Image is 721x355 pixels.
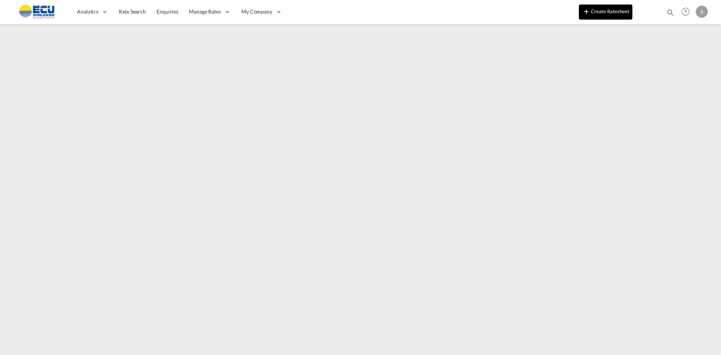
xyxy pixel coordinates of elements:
div: A [696,6,708,18]
md-icon: icon-plus 400-fg [582,7,591,16]
md-icon: icon-magnify [666,8,675,17]
div: Help [679,5,696,19]
span: Manage Rates [189,8,221,15]
span: My Company [241,8,272,15]
span: Rate Search [119,8,146,15]
div: icon-magnify [666,8,675,20]
span: Help [679,5,692,18]
img: 6cccb1402a9411edb762cf9624ab9cda.png [11,3,62,20]
span: Analytics [77,8,98,15]
span: Enquiries [156,8,178,15]
button: icon-plus 400-fgCreate Ratesheet [579,5,632,20]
